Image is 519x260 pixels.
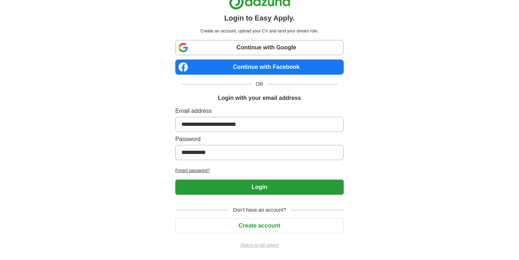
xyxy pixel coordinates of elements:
[229,206,290,214] span: Don't have an account?
[224,13,295,23] h1: Login to Easy Apply.
[177,28,342,34] p: Create an account, upload your CV and land your dream role.
[175,222,344,229] a: Create account
[175,135,344,144] label: Password
[218,94,301,102] h1: Login with your email address
[175,40,344,55] a: Continue with Google
[175,60,344,75] a: Continue with Facebook
[175,242,344,248] a: Return to job advert
[175,180,344,195] button: Login
[175,218,344,233] button: Create account
[251,80,268,88] span: OR
[175,167,344,174] a: Forgot password?
[175,107,344,115] label: Email address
